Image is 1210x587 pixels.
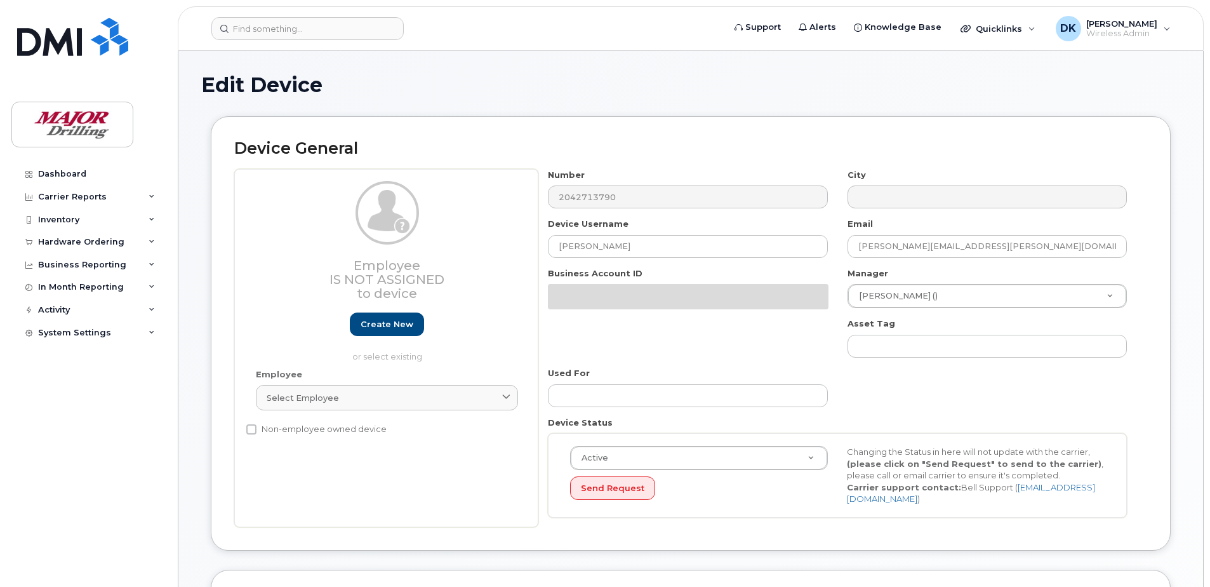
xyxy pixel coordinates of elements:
[267,392,339,404] span: Select employee
[848,267,888,280] label: Manager
[548,218,628,230] label: Device Username
[548,367,590,379] label: Used For
[548,169,585,181] label: Number
[329,272,444,287] span: Is not assigned
[256,351,518,363] p: or select existing
[256,259,518,300] h3: Employee
[246,424,256,435] input: Non-employee owned device
[350,313,424,336] a: Create new
[847,459,1101,469] strong: (please click on "Send Request" to send to the carrier)
[847,482,1095,504] a: [EMAIL_ADDRESS][DOMAIN_NAME]
[256,368,302,381] label: Employee
[357,286,417,301] span: to device
[246,422,387,437] label: Non-employee owned device
[548,417,613,429] label: Device Status
[574,452,608,464] span: Active
[256,385,518,410] a: Select employee
[548,267,642,280] label: Business Account ID
[201,74,1180,96] h1: Edit Device
[851,290,938,302] span: [PERSON_NAME] ()
[847,482,961,492] strong: Carrier support contact:
[848,218,873,230] label: Email
[848,318,895,330] label: Asset Tag
[234,140,1147,158] h2: Device General
[848,285,1126,307] a: [PERSON_NAME] ()
[837,446,1114,505] div: Changing the Status in here will not update with the carrier, , please call or email carrier to e...
[570,476,655,500] button: Send Request
[848,169,866,181] label: City
[571,447,827,469] a: Active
